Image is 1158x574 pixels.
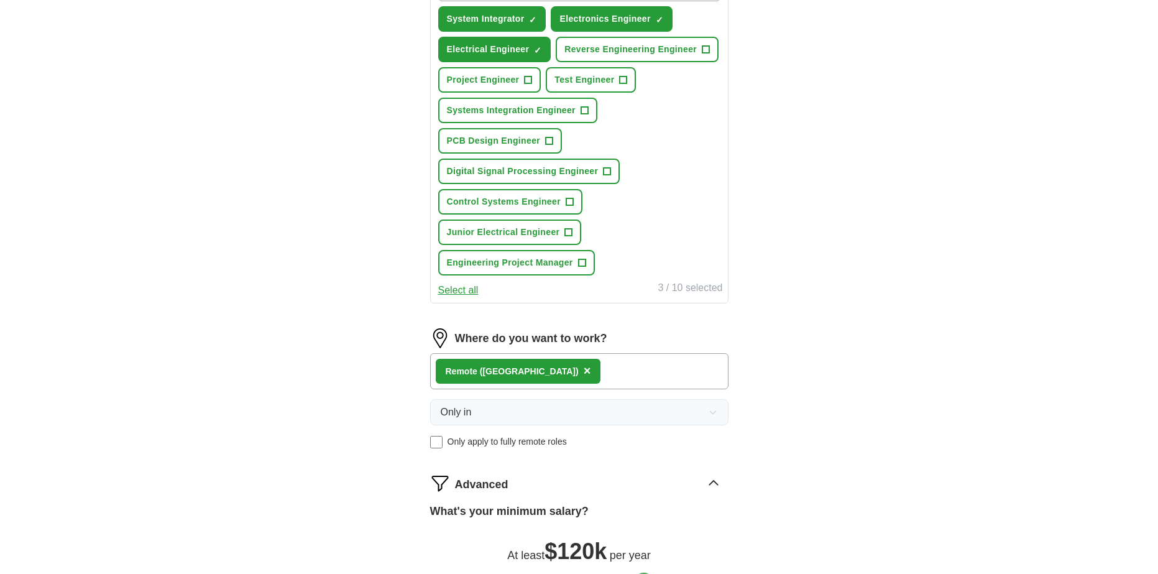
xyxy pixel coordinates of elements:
[447,165,599,178] span: Digital Signal Processing Engineer
[584,364,591,377] span: ×
[556,37,719,62] button: Reverse Engineering Engineer
[447,256,573,269] span: Engineering Project Manager
[584,362,591,381] button: ×
[438,6,546,32] button: System Integrator✓
[446,365,579,378] div: Remote ([GEOGRAPHIC_DATA])
[438,250,595,275] button: Engineering Project Manager
[448,435,567,448] span: Only apply to fully remote roles
[438,128,563,154] button: PCB Design Engineer
[447,12,525,25] span: System Integrator
[559,12,650,25] span: Electronics Engineer
[447,195,561,208] span: Control Systems Engineer
[455,476,508,493] span: Advanced
[430,436,443,448] input: Only apply to fully remote roles
[447,104,576,117] span: Systems Integration Engineer
[447,43,530,56] span: Electrical Engineer
[447,134,541,147] span: PCB Design Engineer
[554,73,614,86] span: Test Engineer
[438,37,551,62] button: Electrical Engineer✓
[438,67,541,93] button: Project Engineer
[564,43,697,56] span: Reverse Engineering Engineer
[455,330,607,347] label: Where do you want to work?
[441,405,472,420] span: Only in
[656,15,663,25] span: ✓
[534,45,541,55] span: ✓
[438,159,620,184] button: Digital Signal Processing Engineer
[447,73,520,86] span: Project Engineer
[447,226,560,239] span: Junior Electrical Engineer
[551,6,672,32] button: Electronics Engineer✓
[430,328,450,348] img: location.png
[438,189,582,215] button: Control Systems Engineer
[529,15,536,25] span: ✓
[430,473,450,493] img: filter
[658,280,722,298] div: 3 / 10 selected
[438,98,597,123] button: Systems Integration Engineer
[545,539,607,564] span: $ 120k
[610,549,651,562] span: per year
[430,399,728,425] button: Only in
[438,283,479,298] button: Select all
[546,67,636,93] button: Test Engineer
[507,549,545,562] span: At least
[438,220,582,245] button: Junior Electrical Engineer
[430,503,589,520] label: What's your minimum salary?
